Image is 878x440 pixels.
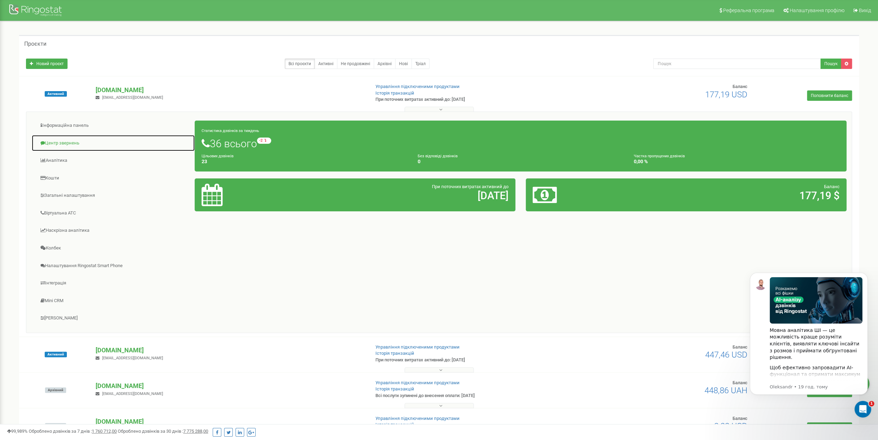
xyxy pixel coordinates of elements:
a: Управління підключеними продуктами [375,380,460,385]
span: [EMAIL_ADDRESS][DOMAIN_NAME] [102,356,163,360]
span: Баланс [733,344,747,350]
iframe: Intercom live chat [854,401,871,417]
p: [DOMAIN_NAME] [96,346,364,355]
small: Без відповіді дзвінків [418,154,458,158]
h2: [DATE] [307,190,508,201]
span: 1 [869,401,874,406]
span: Реферальна програма [723,8,774,13]
span: При поточних витратах активний до [432,184,508,189]
span: Налаштування профілю [790,8,844,13]
span: 99,989% [7,429,28,434]
a: Тріал [411,59,429,69]
span: Баланс [733,416,747,421]
h4: 0,00 % [634,159,840,164]
span: -2,88 USD [712,421,747,431]
a: Поповнити баланс [807,90,852,101]
span: Активний [45,352,67,357]
span: [EMAIL_ADDRESS][DOMAIN_NAME] [102,391,163,396]
p: Всі послуги зупинені до внесення оплати: [DATE] [375,393,574,399]
a: Не продовжені [337,59,374,69]
h5: Проєкти [24,41,46,47]
h4: 0 [418,159,623,164]
span: [EMAIL_ADDRESS][DOMAIN_NAME] [102,95,163,100]
a: Історія транзакцій [375,422,414,427]
small: Частка пропущених дзвінків [634,154,685,158]
a: [PERSON_NAME] [32,310,195,327]
span: Оброблено дзвінків за 7 днів : [29,429,117,434]
span: 177,19 USD [705,90,747,99]
a: Поповнити баланс [807,422,852,433]
a: Управління підключеними продуктами [375,344,460,350]
span: Архівний [45,387,66,393]
a: Наскрізна аналітика [32,222,195,239]
small: Цільових дзвінків [202,154,233,158]
p: При поточних витратах активний до: [DATE] [375,96,574,103]
a: Історія транзакцій [375,351,414,356]
a: Загальні налаштування [32,187,195,204]
button: Пошук [821,59,841,69]
span: 447,46 USD [705,350,747,360]
u: 1 760 712,00 [92,429,117,434]
h1: 36 всього [202,138,840,149]
a: Mini CRM [32,292,195,309]
span: Оброблено дзвінків за 30 днів : [118,429,208,434]
h2: 177,19 $ [638,190,840,201]
a: Нові [395,59,412,69]
a: Аналiтика [32,152,195,169]
a: Управління підключеними продуктами [375,84,460,89]
a: Активні [314,59,337,69]
p: [DOMAIN_NAME] [96,417,364,426]
a: Колбек [32,240,195,257]
a: Кошти [32,170,195,187]
a: Центр звернень [32,135,195,152]
iframe: Intercom notifications повідомлення [739,262,878,421]
a: Інформаційна панель [32,117,195,134]
a: Всі проєкти [285,59,315,69]
span: Архівний [45,423,66,429]
p: [DOMAIN_NAME] [96,86,364,95]
p: [DOMAIN_NAME] [96,381,364,390]
span: 448,86 UAH [704,386,747,395]
a: Історія транзакцій [375,386,414,391]
a: Управління підключеними продуктами [375,416,460,421]
a: Інтеграція [32,275,195,292]
a: Архівні [374,59,396,69]
span: Баланс [733,84,747,89]
a: Історія транзакцій [375,90,414,96]
a: Віртуальна АТС [32,205,195,222]
small: -2 [257,138,271,144]
input: Пошук [653,59,821,69]
span: Баланс [733,380,747,385]
span: Вихід [859,8,871,13]
p: При поточних витратах активний до: [DATE] [375,357,574,363]
h4: 23 [202,159,407,164]
span: Баланс [824,184,840,189]
a: Новий проєкт [26,59,68,69]
a: Налаштування Ringostat Smart Phone [32,257,195,274]
small: Статистика дзвінків за тиждень [202,129,259,133]
u: 7 775 288,00 [183,429,208,434]
span: Активний [45,91,67,97]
